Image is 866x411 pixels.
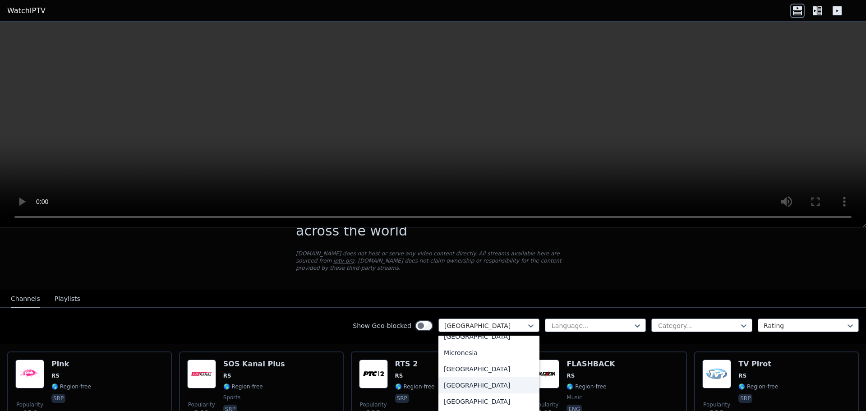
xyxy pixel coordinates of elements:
[438,328,539,345] div: [GEOGRAPHIC_DATA]
[223,394,240,401] span: sports
[438,345,539,361] div: Micronesia
[438,361,539,377] div: [GEOGRAPHIC_DATA]
[738,383,778,390] span: 🌎 Region-free
[395,394,409,403] p: srp
[223,360,285,369] h6: SOS Kanal Plus
[55,291,80,308] button: Playlists
[531,401,558,408] span: Popularity
[395,360,435,369] h6: RTS 2
[51,383,91,390] span: 🌎 Region-free
[353,321,411,330] label: Show Geo-blocked
[16,401,43,408] span: Popularity
[395,372,403,379] span: RS
[360,401,387,408] span: Popularity
[51,372,60,379] span: RS
[187,360,216,388] img: SOS Kanal Plus
[738,394,752,403] p: srp
[359,360,388,388] img: RTS 2
[188,401,215,408] span: Popularity
[15,360,44,388] img: Pink
[703,401,730,408] span: Popularity
[438,393,539,410] div: [GEOGRAPHIC_DATA]
[51,394,65,403] p: srp
[738,360,778,369] h6: TV Pirot
[530,360,559,388] img: FLASHBACK
[7,5,46,16] a: WatchIPTV
[738,372,746,379] span: RS
[438,377,539,393] div: [GEOGRAPHIC_DATA]
[567,372,575,379] span: RS
[567,394,582,401] span: music
[223,383,263,390] span: 🌎 Region-free
[223,372,231,379] span: RS
[567,360,615,369] h6: FLASHBACK
[333,258,355,264] a: iptv-org
[567,383,606,390] span: 🌎 Region-free
[296,250,570,272] p: [DOMAIN_NAME] does not host or serve any video content directly. All streams available here are s...
[395,383,435,390] span: 🌎 Region-free
[11,291,40,308] button: Channels
[702,360,731,388] img: TV Pirot
[51,360,91,369] h6: Pink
